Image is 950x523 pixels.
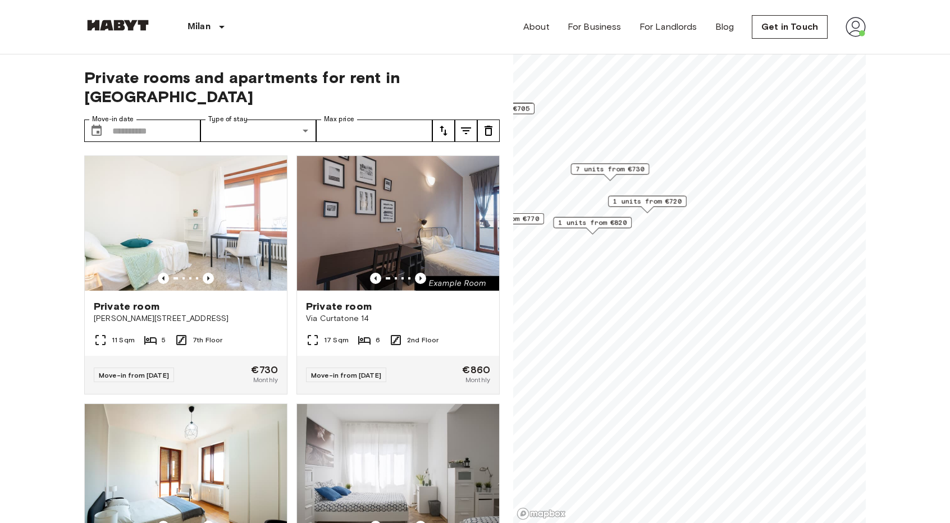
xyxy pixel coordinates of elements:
[92,114,134,124] label: Move-in date
[251,365,278,375] span: €730
[370,273,381,284] button: Previous image
[376,335,380,345] span: 6
[84,68,500,106] span: Private rooms and apartments for rent in [GEOGRAPHIC_DATA]
[465,375,490,385] span: Monthly
[99,371,169,379] span: Move-in from [DATE]
[456,103,535,120] div: Map marker
[415,273,426,284] button: Previous image
[188,20,211,34] p: Milan
[432,120,455,142] button: tune
[112,335,135,345] span: 11 Sqm
[523,20,550,34] a: About
[84,20,152,31] img: Habyt
[461,103,529,113] span: 3 units from €705
[715,20,734,34] a: Blog
[462,365,490,375] span: €860
[311,371,381,379] span: Move-in from [DATE]
[471,214,539,224] span: 1 units from €770
[553,217,632,235] div: Map marker
[297,156,499,291] img: Marketing picture of unit IT-14-030-002-06H
[158,273,169,284] button: Previous image
[85,156,287,291] img: Marketing picture of unit IT-14-048-001-03H
[162,335,166,345] span: 5
[296,155,500,394] a: Marketing picture of unit IT-14-030-002-06HPrevious imagePrevious imagePrivate roomVia Curtatone ...
[571,163,650,181] div: Map marker
[558,218,627,228] span: 1 units from €820
[576,164,645,174] span: 7 units from €730
[613,196,682,207] span: 1 units from €720
[477,120,500,142] button: tune
[455,120,477,142] button: tune
[324,114,354,124] label: Max price
[85,120,108,142] button: Choose date
[203,273,214,284] button: Previous image
[306,313,490,324] span: Via Curtatone 14
[846,17,866,37] img: avatar
[208,114,248,124] label: Type of stay
[324,335,349,345] span: 17 Sqm
[193,335,222,345] span: 7th Floor
[752,15,828,39] a: Get in Touch
[94,313,278,324] span: [PERSON_NAME][STREET_ADDRESS]
[407,335,439,345] span: 2nd Floor
[568,20,622,34] a: For Business
[465,213,544,231] div: Map marker
[94,300,159,313] span: Private room
[517,507,566,520] a: Mapbox logo
[640,20,697,34] a: For Landlords
[306,300,372,313] span: Private room
[608,196,687,213] div: Map marker
[84,155,287,394] a: Marketing picture of unit IT-14-048-001-03HPrevious imagePrevious imagePrivate room[PERSON_NAME][...
[253,375,278,385] span: Monthly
